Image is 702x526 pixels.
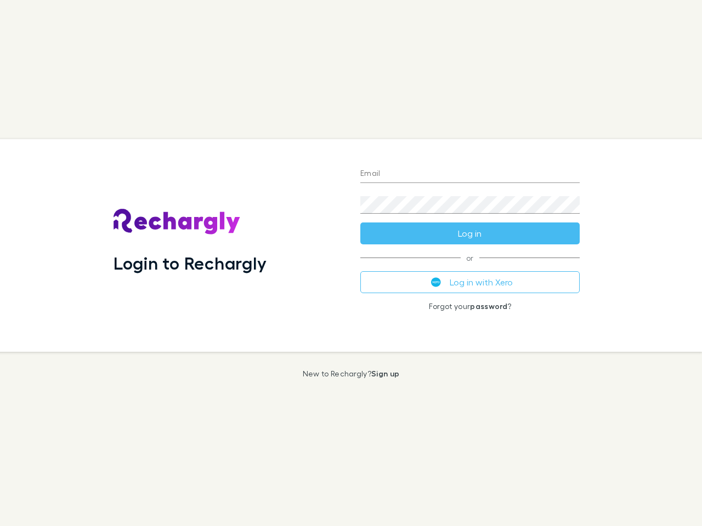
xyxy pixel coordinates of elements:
img: Xero's logo [431,277,441,287]
button: Log in [360,222,580,244]
p: New to Rechargly? [303,369,400,378]
a: Sign up [371,369,399,378]
a: password [470,301,507,311]
h1: Login to Rechargly [114,253,267,273]
img: Rechargly's Logo [114,209,241,235]
button: Log in with Xero [360,271,580,293]
p: Forgot your ? [360,302,580,311]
